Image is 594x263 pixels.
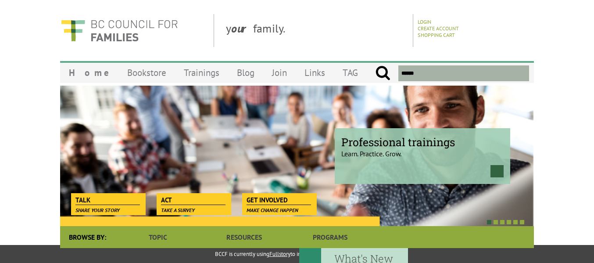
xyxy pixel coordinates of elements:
[287,226,373,248] a: Programs
[201,226,287,248] a: Resources
[375,65,390,81] input: Submit
[118,62,175,83] a: Bookstore
[60,62,118,83] a: Home
[228,62,263,83] a: Blog
[60,226,115,248] div: Browse By:
[71,193,144,205] a: Talk Share your story
[157,193,230,205] a: Act Take a survey
[242,193,315,205] a: Get Involved Make change happen
[60,14,179,47] img: BC Council for FAMILIES
[247,195,311,205] span: Get Involved
[175,62,228,83] a: Trainings
[219,14,413,47] div: y family.
[247,207,298,213] span: Make change happen
[418,18,431,25] a: Login
[296,62,334,83] a: Links
[75,207,120,213] span: Share your story
[269,250,290,258] a: Fullstory
[161,207,195,213] span: Take a survey
[75,195,140,205] span: Talk
[263,62,296,83] a: Join
[161,195,225,205] span: Act
[418,32,455,38] a: Shopping Cart
[334,62,367,83] a: TAG
[115,226,201,248] a: Topic
[231,21,253,36] strong: our
[341,142,504,158] p: Learn. Practice. Grow.
[418,25,459,32] a: Create Account
[341,135,504,149] span: Professional trainings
